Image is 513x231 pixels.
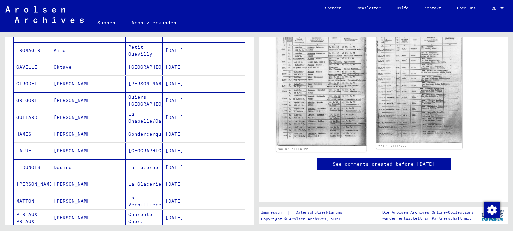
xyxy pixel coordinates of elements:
[89,15,123,32] a: Suchen
[126,126,163,142] mat-cell: Gondercerque
[276,20,366,146] img: 001.jpg
[126,76,163,92] mat-cell: [PERSON_NAME]
[123,15,184,31] a: Archiv erkunden
[126,159,163,176] mat-cell: La Luzerne
[126,109,163,126] mat-cell: La Chapelle/Cailefer
[51,109,89,126] mat-cell: [PERSON_NAME]
[14,76,51,92] mat-cell: GIRODET
[261,209,287,216] a: Impressum
[163,42,200,59] mat-cell: [DATE]
[261,209,350,216] div: |
[163,109,200,126] mat-cell: [DATE]
[480,207,505,224] img: yv_logo.png
[51,126,89,142] mat-cell: [PERSON_NAME]
[14,109,51,126] mat-cell: GUITARD
[14,176,51,192] mat-cell: [PERSON_NAME]
[163,143,200,159] mat-cell: [DATE]
[163,59,200,75] mat-cell: [DATE]
[51,143,89,159] mat-cell: [PERSON_NAME]
[492,6,499,11] span: DE
[14,42,51,59] mat-cell: FROMAGER
[376,23,463,143] img: 002.jpg
[14,59,51,75] mat-cell: GAVELLE
[5,6,84,23] img: Arolsen_neg.svg
[126,193,163,209] mat-cell: La Verpilliere
[126,92,163,109] mat-cell: Quiers [GEOGRAPHIC_DATA]
[333,161,435,168] a: See comments created before [DATE]
[51,42,89,59] mat-cell: Aime
[382,209,474,215] p: Die Arolsen Archives Online-Collections
[382,215,474,221] p: wurden entwickelt in Partnerschaft mit
[14,126,51,142] mat-cell: HAMES
[277,147,308,151] a: DocID: 71116722
[163,193,200,209] mat-cell: [DATE]
[14,210,51,226] mat-cell: PEREAUX PREAUX
[484,202,500,218] img: Zustimmung ändern
[163,76,200,92] mat-cell: [DATE]
[51,59,89,75] mat-cell: Oktave
[126,42,163,59] mat-cell: Petit Quevilly
[51,176,89,192] mat-cell: [PERSON_NAME]
[163,92,200,109] mat-cell: [DATE]
[126,59,163,75] mat-cell: [GEOGRAPHIC_DATA]
[14,92,51,109] mat-cell: GREGORIE
[261,216,350,222] p: Copyright © Arolsen Archives, 2021
[14,159,51,176] mat-cell: LEDUNOIS
[51,210,89,226] mat-cell: [PERSON_NAME]
[51,92,89,109] mat-cell: [PERSON_NAME]
[51,159,89,176] mat-cell: Desire
[163,159,200,176] mat-cell: [DATE]
[51,76,89,92] mat-cell: [PERSON_NAME]
[126,143,163,159] mat-cell: [GEOGRAPHIC_DATA]
[126,176,163,192] mat-cell: La Glacerie
[163,126,200,142] mat-cell: [DATE]
[14,143,51,159] mat-cell: LALUE
[163,176,200,192] mat-cell: [DATE]
[377,144,407,148] a: DocID: 71116722
[51,193,89,209] mat-cell: [PERSON_NAME]
[126,210,163,226] mat-cell: Charente Cher.
[290,209,350,216] a: Datenschutzerklärung
[14,193,51,209] mat-cell: MATTON
[163,210,200,226] mat-cell: [DATE]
